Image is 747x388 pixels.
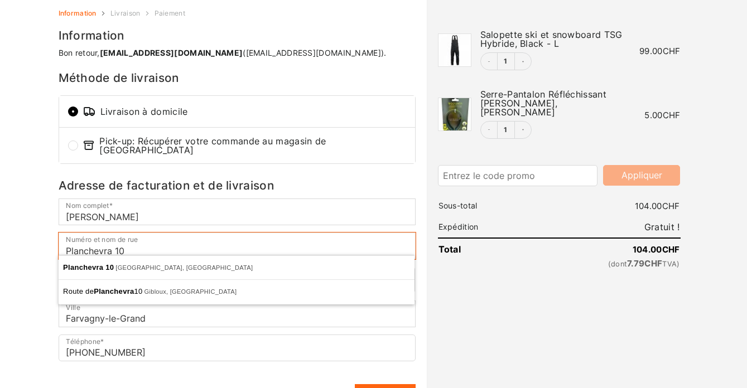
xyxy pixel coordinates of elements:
[63,263,103,271] span: Planchevra
[603,165,680,186] button: Appliquer
[115,264,253,271] span: [GEOGRAPHIC_DATA], [GEOGRAPHIC_DATA]
[155,10,185,17] a: Paiement
[514,122,531,138] button: Incrément
[105,263,114,271] span: 10
[100,48,243,57] strong: [EMAIL_ADDRESS][DOMAIN_NAME]
[59,30,416,42] h3: Information
[110,10,141,17] a: Livraison
[59,180,416,192] h3: Adresse de facturation et de livraison
[144,288,237,295] span: Gibloux, [GEOGRAPHIC_DATA]
[59,198,416,225] input: Nom complet
[519,222,681,232] td: Gratuit !
[639,46,680,56] bdi: 99.00
[663,46,681,56] span: CHF
[662,244,680,255] span: CHF
[635,201,680,211] bdi: 104.00
[94,287,134,295] span: Planchevra
[59,232,416,259] input: Numéro et nom de rue
[59,72,416,84] h3: Méthode de livraison
[480,29,623,49] span: Salopette ski et snowboard TSG Hybride, Black - L
[59,300,416,327] input: Ville
[627,258,662,269] span: 7.79
[438,165,598,186] input: Entrez le code promo
[481,122,498,138] button: Décrémentation
[59,49,416,57] div: Bon retour, ([EMAIL_ADDRESS][DOMAIN_NAME]).
[514,53,531,70] button: Incrément
[644,258,662,269] span: CHF
[662,201,680,211] span: CHF
[663,110,681,120] span: CHF
[83,137,406,154] span: Pick-up: Récupérer votre commande au magasin de [GEOGRAPHIC_DATA]
[438,201,519,210] th: Sous-total
[498,58,514,65] a: Modifier
[59,10,97,17] a: Information
[481,53,498,70] button: Décrémentation
[644,110,680,120] bdi: 5.00
[438,244,519,254] th: Total
[633,244,680,255] bdi: 104.00
[59,334,416,361] input: Téléphone
[519,259,680,268] small: (dont TVA)
[480,89,606,118] span: Serre-Pantalon Réfléchissant [PERSON_NAME], [PERSON_NAME]
[63,287,144,295] span: Route de 10
[498,127,514,133] a: Modifier
[438,222,519,231] th: Expédition
[83,105,406,118] span: Livraison à domicile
